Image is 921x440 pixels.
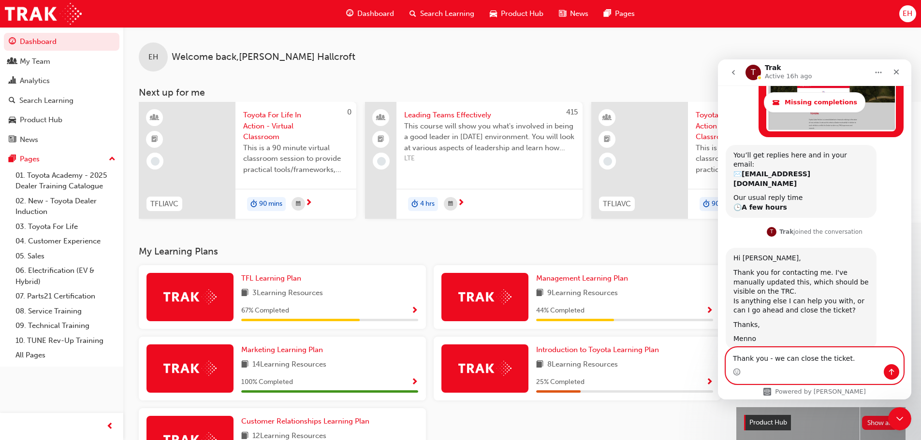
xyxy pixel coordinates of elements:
[409,8,416,20] span: search-icon
[570,8,588,19] span: News
[490,8,497,20] span: car-icon
[4,33,119,51] a: Dashboard
[4,72,119,90] a: Analytics
[458,289,512,304] img: Trak
[696,110,801,142] span: Toyota For Life In Action - Virtual Classroom
[377,157,386,166] span: learningRecordVerb_NONE-icon
[241,359,249,371] span: book-icon
[604,133,611,146] span: booktick-icon
[241,273,305,284] a: TFL Learning Plan
[404,121,575,154] span: This course will show you what's involved in being a good leader in [DATE] environment. You will ...
[243,110,349,142] span: Toyota For Life In Action - Virtual Classroom
[4,111,119,129] a: Product Hub
[338,4,402,24] a: guage-iconDashboard
[139,246,721,257] h3: My Learning Plans
[712,199,735,210] span: 90 mins
[420,199,435,210] span: 4 hrs
[411,198,418,211] span: duration-icon
[139,102,356,219] a: 0TFLIAVCToyota For Life In Action - Virtual ClassroomThis is a 90 minute virtual classroom sessio...
[559,8,566,20] span: news-icon
[536,305,585,316] span: 44 % Completed
[536,359,543,371] span: book-icon
[482,4,551,24] a: car-iconProduct Hub
[12,234,119,249] a: 04. Customer Experience
[12,289,119,304] a: 07. Parts21 Certification
[163,361,217,376] img: Trak
[706,305,713,317] button: Show Progress
[241,305,289,316] span: 67 % Completed
[241,274,301,283] span: TFL Learning Plan
[347,108,351,116] span: 0
[411,307,418,315] span: Show Progress
[718,59,911,399] iframe: Intercom live chat
[696,142,801,175] span: This is a 90 minute virtual classroom session to provide practical tools/frameworks, behaviours a...
[12,263,119,289] a: 06. Electrification (EV & Hybrid)
[411,376,418,388] button: Show Progress
[404,153,575,164] span: LTE
[9,77,16,85] span: chart-icon
[12,333,119,348] a: 10. TUNE Rev-Up Training
[241,377,293,388] span: 100 % Completed
[12,194,119,219] a: 02. New - Toyota Dealer Induction
[241,416,373,427] a: Customer Relationships Learning Plan
[457,199,465,208] span: next-icon
[706,376,713,388] button: Show Progress
[547,287,618,299] span: 9 Learning Resources
[4,150,119,168] button: Pages
[448,198,453,210] span: calendar-icon
[703,198,710,211] span: duration-icon
[604,8,611,20] span: pages-icon
[4,53,119,71] a: My Team
[252,287,323,299] span: 3 Learning Resources
[346,8,353,20] span: guage-icon
[536,344,663,355] a: Introduction to Toyota Learning Plan
[151,112,158,124] span: learningResourceType_INSTRUCTOR_LED-icon
[12,168,119,194] a: 01. Toyota Academy - 2025 Dealer Training Catalogue
[706,378,713,387] span: Show Progress
[536,273,632,284] a: Management Learning Plan
[862,416,898,430] button: Show all
[9,155,16,164] span: pages-icon
[241,344,327,355] a: Marketing Learning Plan
[365,102,583,219] a: 415Leading Teams EffectivelyThis course will show you what's involved in being a good leader in [...
[123,87,921,98] h3: Next up for me
[305,199,312,208] span: next-icon
[536,377,585,388] span: 25 % Completed
[615,8,635,19] span: Pages
[241,345,323,354] span: Marketing Learning Plan
[148,52,158,63] span: EH
[603,199,631,210] span: TFLIAVC
[4,92,119,110] a: Search Learning
[501,8,543,19] span: Product Hub
[106,421,114,433] span: prev-icon
[536,287,543,299] span: book-icon
[20,154,40,165] div: Pages
[4,131,119,149] a: News
[402,4,482,24] a: search-iconSearch Learning
[150,199,178,210] span: TFLIAVC
[903,8,912,19] span: EH
[596,4,643,24] a: pages-iconPages
[9,116,16,125] span: car-icon
[547,359,618,371] span: 8 Learning Resources
[899,5,916,22] button: EH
